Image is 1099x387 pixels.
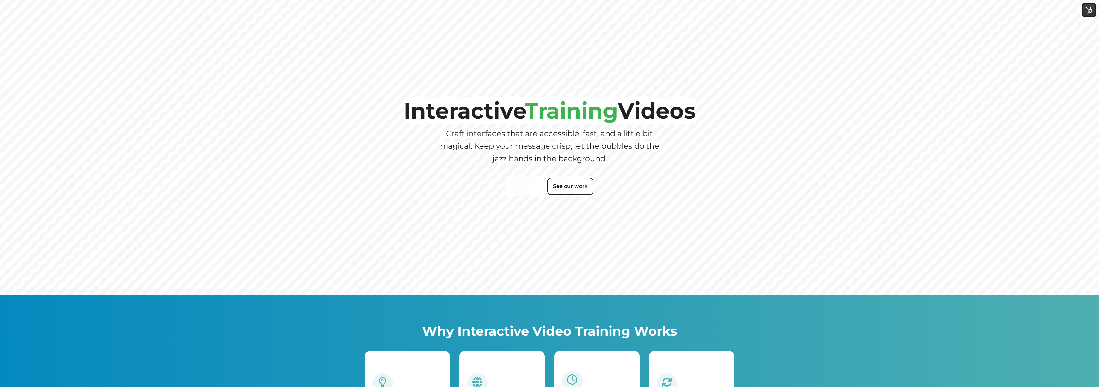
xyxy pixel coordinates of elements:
[440,129,659,163] span: Craft interfaces that are accessible, fast, and a little bit magical. Keep your message crisp; le...
[422,323,677,339] span: Why Interactive Video Training Works
[547,178,593,195] a: See our work
[525,97,618,124] span: Training
[1082,3,1096,17] img: HubSpot Tools Menu Toggle
[404,97,696,124] span: Interactive Videos
[506,178,546,194] a: Get started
